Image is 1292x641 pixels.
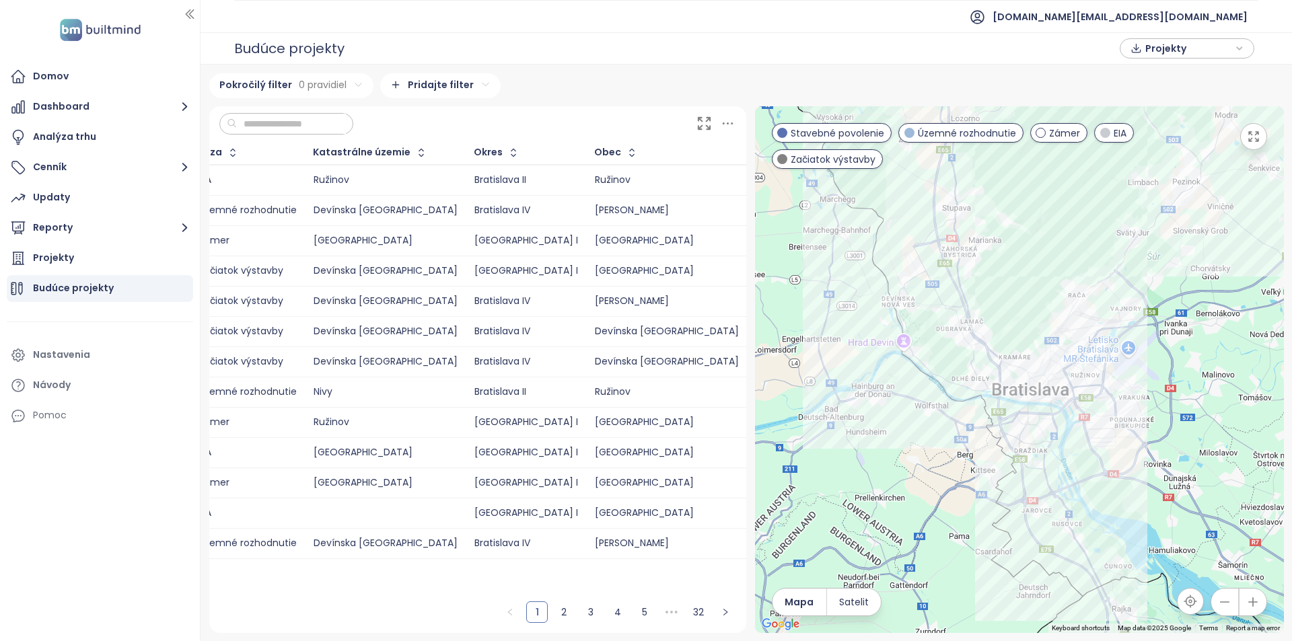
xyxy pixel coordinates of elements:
[199,478,297,487] div: Zámer
[595,327,739,336] div: Devínska [GEOGRAPHIC_DATA]
[7,154,193,181] button: Cenník
[474,327,578,336] div: Bratislava IV
[199,297,297,305] div: Začiatok výstavby
[635,602,655,622] a: 5
[791,126,884,141] span: Stavebné povolenie
[721,608,729,616] span: right
[918,126,1016,141] span: Územné rozhodnutie
[474,148,503,157] div: Okres
[634,601,655,623] li: 5
[313,148,410,157] div: Katastrálne územie
[594,148,621,157] div: Obec
[199,206,297,215] div: Územné rozhodnutie
[314,176,458,184] div: Ružinov
[839,595,869,609] span: Satelit
[595,539,739,548] div: [PERSON_NAME]
[199,508,297,517] div: EIA
[595,297,739,305] div: [PERSON_NAME]
[299,77,347,92] span: 0 pravidiel
[474,478,578,487] div: [GEOGRAPHIC_DATA] I
[1118,624,1191,632] span: Map data ©2025 Google
[526,601,548,623] li: 1
[758,615,803,633] a: Open this area in Google Maps (opens a new window)
[7,275,193,302] a: Budúce projekty
[314,206,458,215] div: Devínska [GEOGRAPHIC_DATA]
[199,357,297,366] div: Začiatok výstavby
[715,601,736,623] li: Nasledujúca strana
[791,152,875,167] span: Začiatok výstavby
[314,236,458,245] div: [GEOGRAPHIC_DATA]
[199,266,297,275] div: Začiatok výstavby
[554,602,574,622] a: 2
[314,297,458,305] div: Devínska [GEOGRAPHIC_DATA]
[595,418,739,426] div: [GEOGRAPHIC_DATA]
[33,189,70,206] div: Updaty
[314,448,458,457] div: [GEOGRAPHIC_DATA]
[595,478,739,487] div: [GEOGRAPHIC_DATA]
[7,342,193,369] a: Nastavenia
[474,236,578,245] div: [GEOGRAPHIC_DATA] I
[1226,624,1280,632] a: Report a map error
[199,236,297,245] div: Zámer
[198,148,222,157] div: Fáza
[474,297,578,305] div: Bratislava IV
[758,615,803,633] img: Google
[595,176,739,184] div: Ružinov
[314,418,458,426] div: Ružinov
[199,448,297,457] div: EIA
[33,280,114,297] div: Budúce projekty
[209,73,373,98] div: Pokročilý filter
[506,608,514,616] span: left
[314,266,458,275] div: Devínska [GEOGRAPHIC_DATA]
[608,602,628,622] a: 4
[33,250,74,266] div: Projekty
[474,387,578,396] div: Bratislava II
[827,589,881,615] button: Satelit
[474,418,578,426] div: [GEOGRAPHIC_DATA] I
[1052,624,1110,633] button: Keyboard shortcuts
[1199,624,1218,632] a: Terms (opens in new tab)
[474,539,578,548] div: Bratislava IV
[7,93,193,120] button: Dashboard
[7,184,193,211] a: Updaty
[33,68,69,85] div: Domov
[474,176,578,184] div: Bratislava II
[314,478,458,487] div: [GEOGRAPHIC_DATA]
[595,236,739,245] div: [GEOGRAPHIC_DATA]
[7,245,193,272] a: Projekty
[527,602,547,622] a: 1
[314,357,458,366] div: Devínska [GEOGRAPHIC_DATA]
[314,327,458,336] div: Devínska [GEOGRAPHIC_DATA]
[595,206,739,215] div: [PERSON_NAME]
[1049,126,1080,141] span: Zámer
[1145,38,1232,59] span: Projekty
[993,1,1248,33] span: [DOMAIN_NAME][EMAIL_ADDRESS][DOMAIN_NAME]
[199,387,297,396] div: Územné rozhodnutie
[474,357,578,366] div: Bratislava IV
[607,601,629,623] li: 4
[199,418,297,426] div: Zámer
[380,73,501,98] div: Pridajte filter
[595,357,739,366] div: Devínska [GEOGRAPHIC_DATA]
[580,601,602,623] li: 3
[7,402,193,429] div: Pomoc
[595,266,739,275] div: [GEOGRAPHIC_DATA]
[474,508,578,517] div: [GEOGRAPHIC_DATA] I
[314,539,458,548] div: Devínska [GEOGRAPHIC_DATA]
[595,508,739,517] div: [GEOGRAPHIC_DATA]
[199,327,297,336] div: Začiatok výstavby
[7,124,193,151] a: Analýza trhu
[7,372,193,399] a: Návody
[474,448,578,457] div: [GEOGRAPHIC_DATA] I
[688,602,709,622] a: 32
[33,128,96,145] div: Analýza trhu
[1114,126,1126,141] span: EIA
[33,346,90,363] div: Nastavenia
[56,16,145,44] img: logo
[7,63,193,90] a: Domov
[661,601,682,623] span: •••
